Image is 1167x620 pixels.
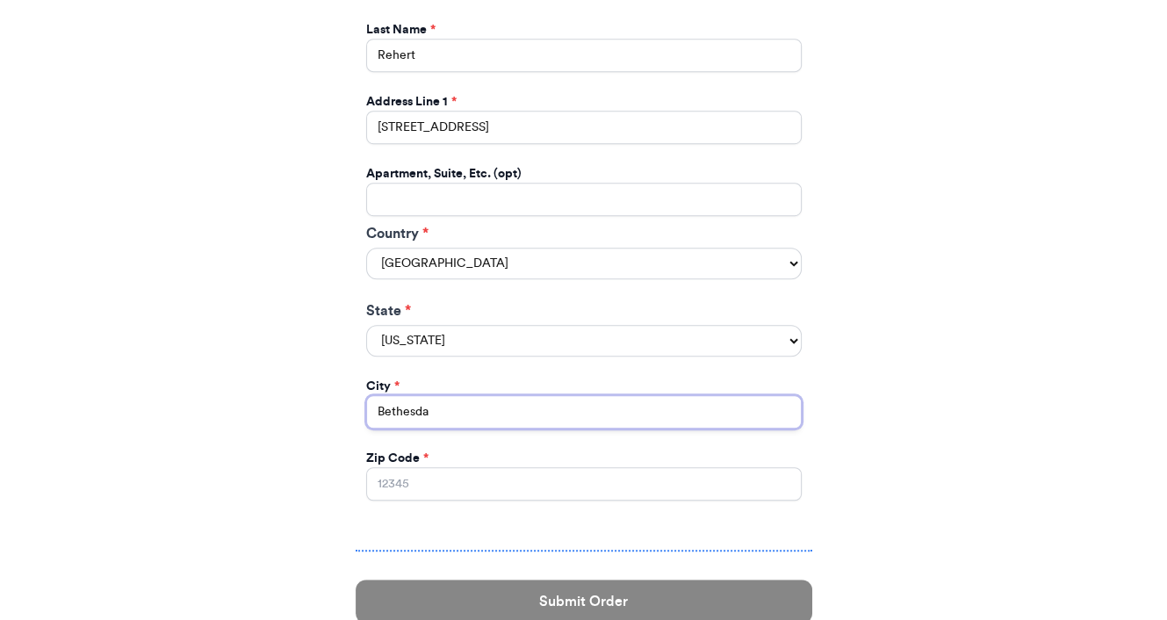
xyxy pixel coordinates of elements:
[366,450,429,467] label: Zip Code
[366,223,802,244] label: Country
[366,21,436,39] label: Last Name
[366,39,802,72] input: Last Name
[366,378,400,395] label: City
[366,467,802,501] input: 12345
[366,93,457,111] label: Address Line 1
[366,300,802,321] label: State
[366,165,522,183] label: Apartment, Suite, Etc. (opt)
